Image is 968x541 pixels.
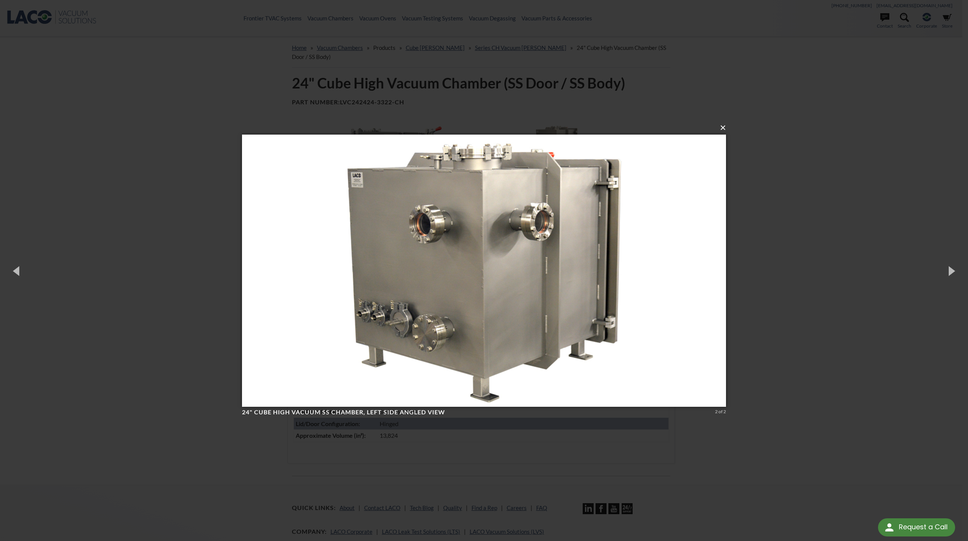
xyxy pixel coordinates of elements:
div: Request a Call [878,518,955,536]
div: Request a Call [899,518,948,536]
div: 2 of 2 [715,408,726,415]
button: × [244,119,728,136]
img: 24" Cube High Vacuum SS Chamber, left side angled view [242,119,726,422]
img: round button [883,521,895,533]
h4: 24" Cube High Vacuum SS Chamber, left side angled view [242,408,712,416]
button: Next (Right arrow key) [934,250,968,291]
